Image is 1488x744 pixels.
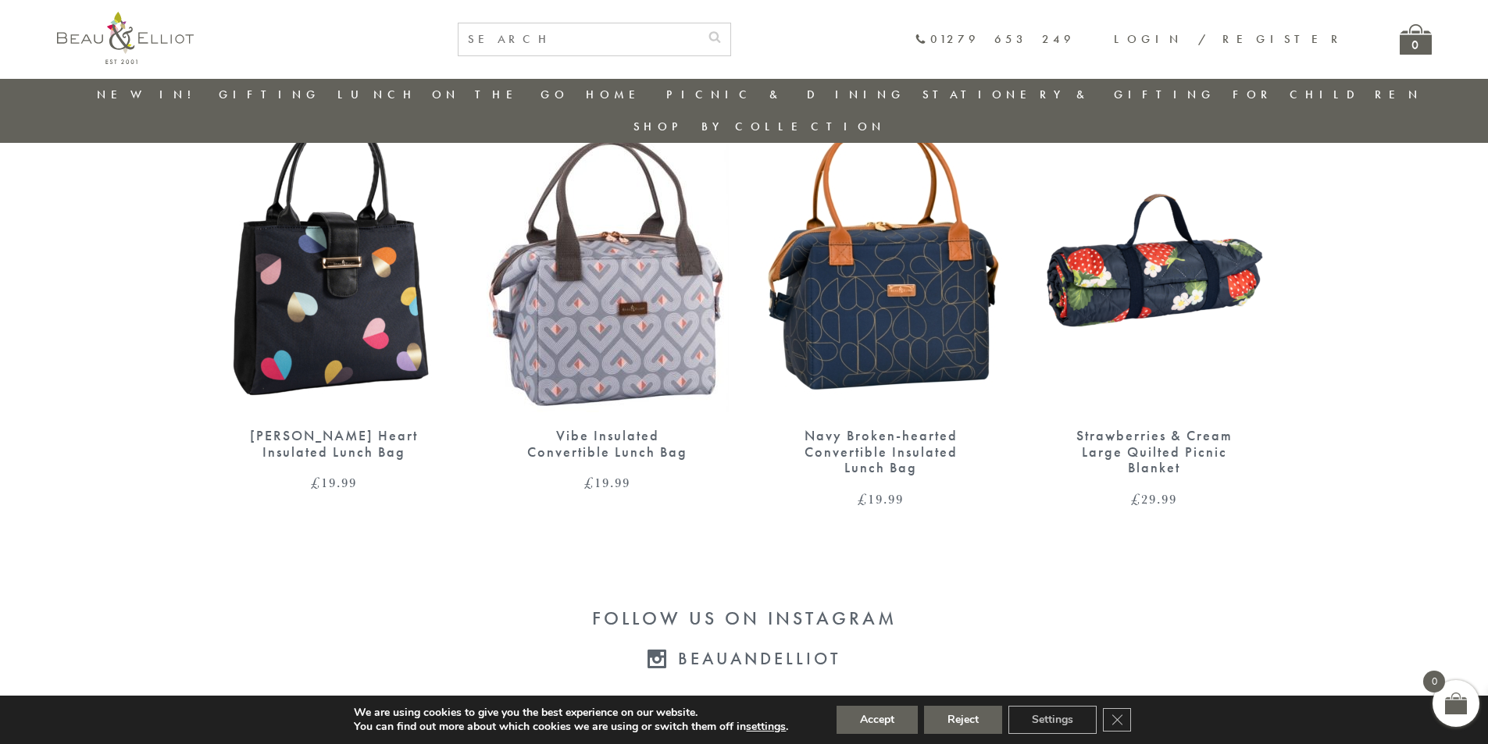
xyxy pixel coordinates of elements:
[584,473,594,492] span: £
[1033,100,1276,412] img: Strawberries & Cream Large Quilted Picnic Blanket.
[514,428,701,460] div: Vibe Insulated Convertible Lunch Bag
[1114,31,1345,47] a: Login / Register
[592,606,897,630] a: Follow us on Instagram
[586,87,648,102] a: Home
[1233,87,1422,102] a: For Children
[837,706,918,734] button: Accept
[1008,706,1097,734] button: Settings
[924,706,1002,734] button: Reject
[1131,489,1141,508] span: £
[858,489,904,508] bdi: 19.99
[1103,708,1131,732] button: Close GDPR Cookie Banner
[311,473,357,492] bdi: 19.99
[915,33,1075,46] a: 01279 653 249
[760,100,1002,412] img: Navy Broken-hearted Convertible Insulated Lunch Bag
[459,23,699,55] input: SEARCH
[922,87,1215,102] a: Stationery & Gifting
[787,428,975,476] div: Navy Broken-hearted Convertible Insulated Lunch Bag
[213,100,455,412] img: Emily Heart Insulated Lunch Bag
[219,87,320,102] a: Gifting
[213,100,455,490] a: Emily Heart Insulated Lunch Bag [PERSON_NAME] Heart Insulated Lunch Bag £19.99
[666,87,905,102] a: Picnic & Dining
[97,87,202,102] a: New in!
[746,720,786,734] button: settings
[1061,428,1248,476] div: Strawberries & Cream Large Quilted Picnic Blanket
[311,473,321,492] span: £
[858,489,868,508] span: £
[1131,489,1177,508] bdi: 29.99
[1033,100,1276,506] a: Strawberries & Cream Large Quilted Picnic Blanket. Strawberries & Cream Large Quilted Picnic Blan...
[648,649,840,668] a: Beauandelliot
[633,119,886,134] a: Shop by collection
[241,428,428,460] div: [PERSON_NAME] Heart Insulated Lunch Bag
[487,100,729,412] img: Convertible Lunch Bag Vibe Insulated Lunch Bag
[1400,24,1432,55] a: 0
[57,12,194,64] img: logo
[337,87,569,102] a: Lunch On The Go
[354,720,788,734] p: You can find out more about which cookies we are using or switch them off in .
[760,100,1002,506] a: Navy Broken-hearted Convertible Insulated Lunch Bag Navy Broken-hearted Convertible Insulated Lun...
[678,649,840,668] div: Beauandelliot
[354,706,788,720] p: We are using cookies to give you the best experience on our website.
[487,100,729,490] a: Convertible Lunch Bag Vibe Insulated Lunch Bag Vibe Insulated Convertible Lunch Bag £19.99
[1423,671,1445,692] span: 0
[584,473,630,492] bdi: 19.99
